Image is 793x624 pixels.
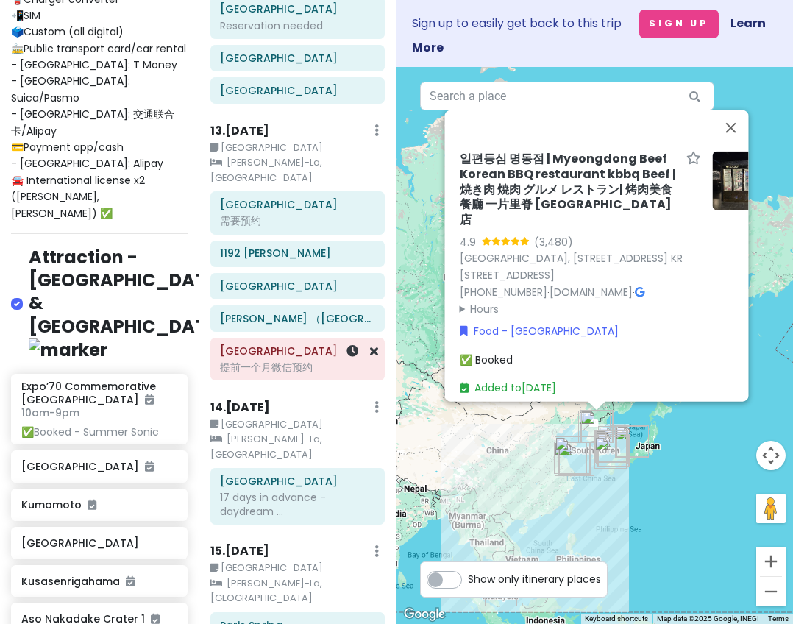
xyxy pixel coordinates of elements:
h6: Kusasenrigahama [21,575,177,588]
button: Zoom in [756,547,786,576]
div: Reservation needed [220,19,374,32]
h6: McDonald's （China） Co., Ltd. [220,312,374,325]
a: Open this area in Google Maps (opens a new window) [400,605,449,624]
button: Drag Pegman onto the map to open Street View [756,494,786,523]
i: Added to itinerary [126,576,135,586]
h6: Jinji Lake [220,84,374,97]
h4: Attraction - [GEOGRAPHIC_DATA] & [GEOGRAPHIC_DATA] [29,246,229,362]
div: (3,480) [533,234,572,250]
i: Added to itinerary [88,500,96,510]
img: marker [29,338,107,361]
div: 4.9 [459,234,481,250]
h6: Shanghai Museum East Campus [220,198,374,211]
a: Terms [768,614,789,623]
h6: 宴府宫酒楼 [220,344,374,358]
i: Added to itinerary [145,461,154,472]
div: Humble Administrator's Garden [554,442,586,474]
div: Kusasenrigahama [598,434,630,467]
a: Set a time [346,343,358,360]
div: ✅Booked - Summer Sonic [21,425,177,439]
div: 提前一个月微信预约 [220,361,374,374]
h6: Shanghai Disneyland Park [220,475,374,488]
div: Kansai International Airport [615,426,647,458]
h6: Kumamoto [21,498,177,511]
a: Food - [GEOGRAPHIC_DATA] [459,323,618,339]
h6: Suzhou Museum [220,2,374,15]
i: Added to itinerary [145,394,154,405]
div: Motonosumi Inari Shrine [598,426,630,458]
span: Show only itinerary places [468,571,601,587]
a: Remove from day [370,343,378,360]
small: [GEOGRAPHIC_DATA] [210,141,385,155]
i: Google Maps [634,287,644,297]
small: [GEOGRAPHIC_DATA] [210,417,385,432]
h6: 14 . [DATE] [210,400,270,416]
h6: 15 . [DATE] [210,544,269,559]
h6: 13 . [DATE] [210,124,269,139]
div: Sakurai Futamigaura's Couple Stones [594,430,627,463]
div: KATSURETSUTEI South Kumamoto [597,434,629,467]
img: Google [400,605,449,624]
div: 宴府宫酒楼 [555,436,594,476]
button: Map camera controls [756,441,786,470]
h6: Shanghai Tower [220,280,374,293]
div: 17 days in advance - daydream ... [220,491,374,517]
div: Koura Taisha Shrine [596,432,628,464]
span: ✅ Booked [459,352,512,367]
h6: Expo’70 Commemorative [GEOGRAPHIC_DATA] [21,380,177,406]
div: · · [459,152,700,317]
small: [GEOGRAPHIC_DATA] [210,561,385,575]
h6: [GEOGRAPHIC_DATA] [21,536,177,550]
input: Search a place [420,82,714,111]
i: Added to itinerary [151,614,160,624]
a: Star place [686,152,700,167]
div: 需要预约 [220,214,374,227]
small: [PERSON_NAME]-La, [GEOGRAPHIC_DATA] [210,576,385,606]
small: [PERSON_NAME]-La, [GEOGRAPHIC_DATA] [210,155,385,185]
button: Close [713,110,748,146]
div: Incheon International Airport [578,411,611,443]
h6: 1192 Shi Ji Da Dao [220,247,374,260]
a: [GEOGRAPHIC_DATA], [STREET_ADDRESS] KR [STREET_ADDRESS] [459,251,682,283]
span: 10am - 9pm [21,405,79,420]
div: Kuratake Shrine [594,436,627,469]
a: Added to[DATE] [459,380,555,395]
summary: Hours [459,301,700,317]
span: Map data ©2025 Google, INEGI [657,614,759,623]
button: Keyboard shortcuts [585,614,648,624]
h6: [GEOGRAPHIC_DATA] [21,460,177,473]
h6: 일편등심 명동점 | Myeongdong Beef Korean BBQ restaurant kbbq Beef | 焼き肉 焼肉 グルメ レストラン| 烤肉美食餐廳 一片里脊 [GEOGR... [459,152,680,228]
img: Picture of the place [712,152,771,210]
div: Hakata Station [595,430,627,463]
small: [PERSON_NAME]-La, [GEOGRAPHIC_DATA] [210,432,385,462]
a: [PHONE_NUMBER] [459,285,547,299]
div: Shinsekai Market [616,425,649,458]
a: [DOMAIN_NAME] [549,285,632,299]
h6: Pingjiang Road [220,52,374,65]
button: Sign Up [639,10,719,38]
div: Odarijip Ganjang Gejang Gangnam (Yeoksam) [581,411,614,443]
div: Dazaifu Tenmangu [596,430,628,463]
button: Zoom out [756,577,786,606]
